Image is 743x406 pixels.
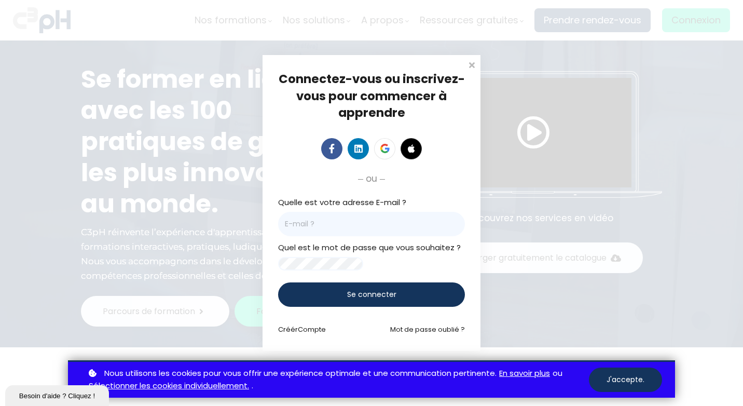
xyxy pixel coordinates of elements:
span: Connectez-vous ou inscrivez-vous pour commencer à apprendre [279,71,465,120]
input: E-mail ? [278,212,465,236]
button: J'accepte. [589,368,662,392]
iframe: chat widget [5,383,111,406]
span: Nous utilisons les cookies pour vous offrir une expérience optimale et une communication pertinente. [104,367,497,380]
a: Sélectionner les cookies individuellement. [89,380,249,393]
a: Mot de passe oublié ? [390,324,465,334]
span: Compte [298,324,326,334]
a: En savoir plus [499,367,550,380]
span: Se connecter [347,289,396,300]
span: ou [366,171,377,186]
p: ou . [86,367,589,393]
a: CréérCompte [278,324,326,334]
